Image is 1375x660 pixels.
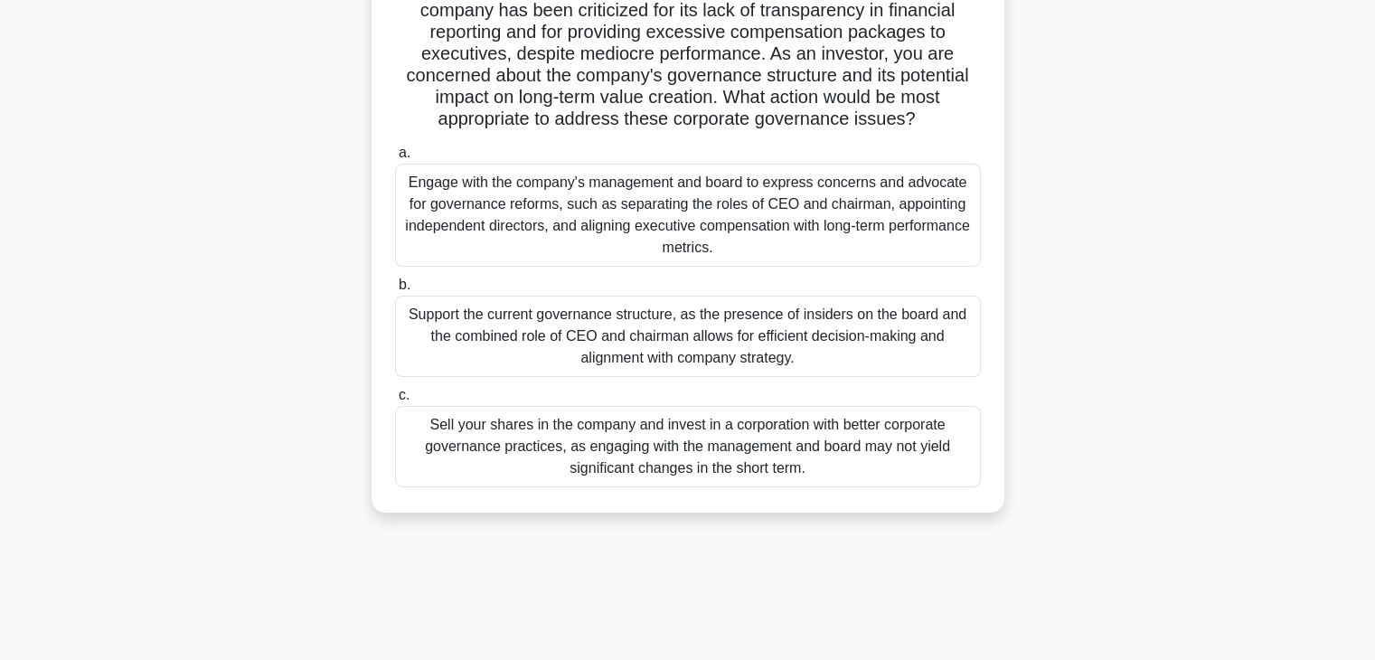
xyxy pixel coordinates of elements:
div: Sell your shares in the company and invest in a corporation with better corporate governance prac... [395,406,981,487]
span: b. [399,277,410,292]
div: Support the current governance structure, as the presence of insiders on the board and the combin... [395,296,981,377]
div: Engage with the company's management and board to express concerns and advocate for governance re... [395,164,981,267]
span: c. [399,387,410,402]
span: a. [399,145,410,160]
